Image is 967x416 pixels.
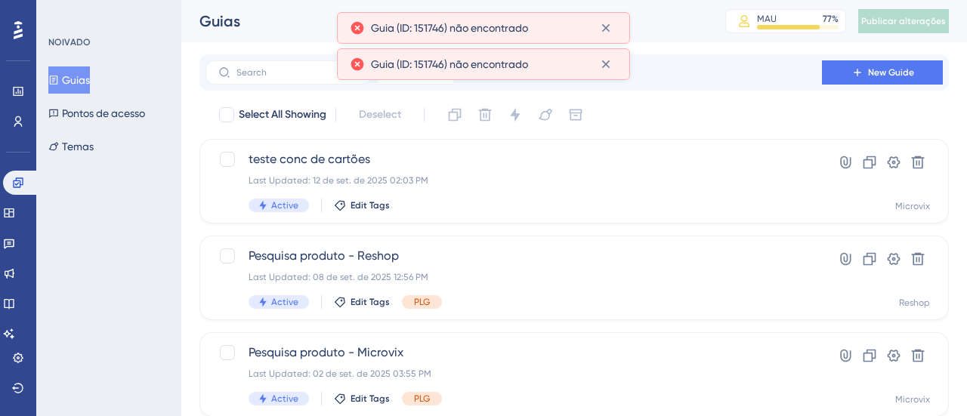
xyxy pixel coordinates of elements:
[62,74,90,86] font: Guias
[249,150,779,168] span: teste conc de cartões
[334,393,390,405] button: Edit Tags
[351,296,390,308] span: Edit Tags
[249,247,779,265] span: Pesquisa produto - Reshop
[249,368,779,380] div: Last Updated: 02 de set. de 2025 03:55 PM
[757,14,777,24] font: MAU
[351,199,390,211] span: Edit Tags
[414,296,430,308] span: PLG
[371,58,528,70] font: Guia (ID: 151746) não encontrado
[858,9,949,33] button: Publicar alterações
[334,296,390,308] button: Edit Tags
[62,107,145,119] font: Pontos de acesso
[895,393,930,405] div: Microvix
[199,12,240,30] font: Guias
[271,296,298,308] span: Active
[868,66,914,79] span: New Guide
[249,344,779,362] span: Pesquisa produto - Microvix
[414,393,430,405] span: PLG
[236,67,359,78] input: Search
[48,100,145,127] button: Pontos de acesso
[48,133,94,160] button: Temas
[861,16,946,26] font: Publicar alterações
[249,271,779,283] div: Last Updated: 08 de set. de 2025 12:56 PM
[351,393,390,405] span: Edit Tags
[823,14,832,24] font: 77
[271,199,298,211] span: Active
[334,199,390,211] button: Edit Tags
[48,66,90,94] button: Guias
[239,106,326,124] span: Select All Showing
[359,106,401,124] span: Deselect
[48,37,91,48] font: NOIVADO
[271,393,298,405] span: Active
[371,22,528,34] font: Guia (ID: 151746) não encontrado
[895,200,930,212] div: Microvix
[249,174,779,186] div: Last Updated: 12 de set. de 2025 02:03 PM
[345,101,415,128] button: Deselect
[899,297,930,309] div: Reshop
[62,140,94,153] font: Temas
[832,14,839,24] font: %
[822,60,943,85] button: New Guide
